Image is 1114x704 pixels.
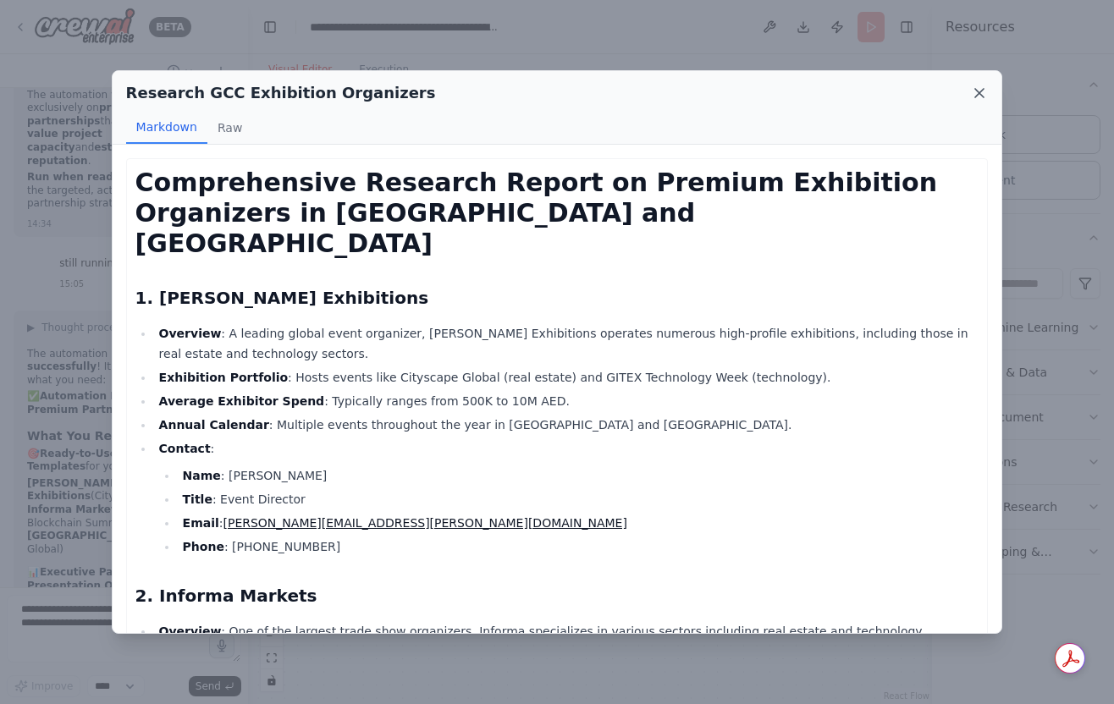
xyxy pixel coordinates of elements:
h1: Comprehensive Research Report on Premium Exhibition Organizers in [GEOGRAPHIC_DATA] and [GEOGRAPH... [135,168,979,259]
li: : [178,513,979,533]
strong: Contact [159,442,211,455]
li: : Event Director [178,489,979,509]
strong: Average Exhibitor Spend [159,394,325,408]
strong: Phone [183,540,224,553]
strong: Overview [159,327,222,340]
button: Markdown [126,112,207,144]
strong: Email [183,516,219,530]
strong: Overview [159,624,222,638]
h2: 1. [PERSON_NAME] Exhibitions [135,286,979,310]
li: : Multiple events throughout the year in [GEOGRAPHIC_DATA] and [GEOGRAPHIC_DATA]. [154,415,979,435]
li: : [PHONE_NUMBER] [178,536,979,557]
strong: Annual Calendar [159,418,269,432]
button: Raw [207,112,252,144]
h2: 2. Informa Markets [135,584,979,608]
li: : [PERSON_NAME] [178,465,979,486]
li: : [154,438,979,557]
a: [PERSON_NAME][EMAIL_ADDRESS][PERSON_NAME][DOMAIN_NAME] [223,516,626,530]
strong: Exhibition Portfolio [159,371,289,384]
strong: Name [183,469,221,482]
li: : Typically ranges from 500K to 10M AED. [154,391,979,411]
li: : Hosts events like Cityscape Global (real estate) and GITEX Technology Week (technology). [154,367,979,388]
strong: Title [183,492,212,506]
li: : A leading global event organizer, [PERSON_NAME] Exhibitions operates numerous high-profile exhi... [154,323,979,364]
h2: Research GCC Exhibition Organizers [126,81,436,105]
li: : One of the largest trade show organizers, Informa specializes in various sectors including real... [154,621,979,641]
